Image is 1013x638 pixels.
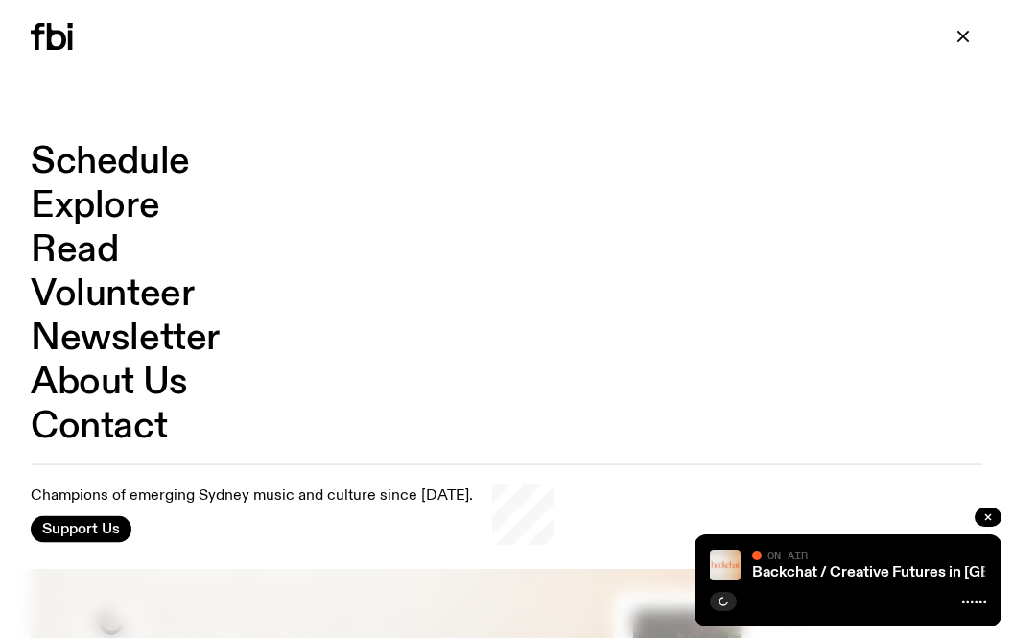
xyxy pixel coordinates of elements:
[31,188,159,224] a: Explore
[31,487,473,506] p: Champions of emerging Sydney music and culture since [DATE].
[42,520,120,537] span: Support Us
[31,276,194,313] a: Volunteer
[31,320,220,357] a: Newsletter
[31,232,118,269] a: Read
[767,549,808,561] span: On Air
[31,365,188,401] a: About Us
[31,515,131,542] button: Support Us
[31,409,167,445] a: Contact
[31,144,190,180] a: Schedule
